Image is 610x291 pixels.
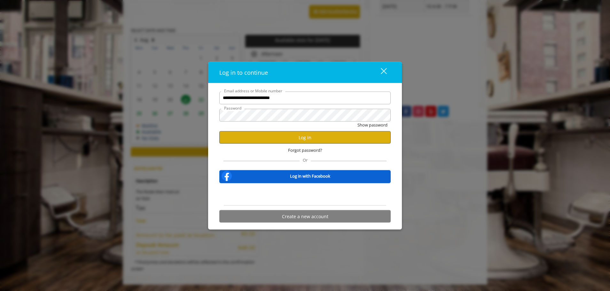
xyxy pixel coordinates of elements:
[288,147,322,154] span: Forgot password?
[373,67,386,77] div: close dialog
[369,66,391,79] button: close dialog
[273,188,338,202] iframe: Sign in with Google Button
[221,105,245,111] label: Password
[220,170,233,182] img: facebook-logo
[219,109,391,121] input: Password
[219,91,391,104] input: Email address or Mobile number
[219,131,391,144] button: Log in
[357,121,387,128] button: Show password
[221,88,285,94] label: Email address or Mobile number
[219,210,391,223] button: Create a new account
[290,172,330,179] b: Log in with Facebook
[219,68,268,76] span: Log in to continue
[300,157,311,163] span: Or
